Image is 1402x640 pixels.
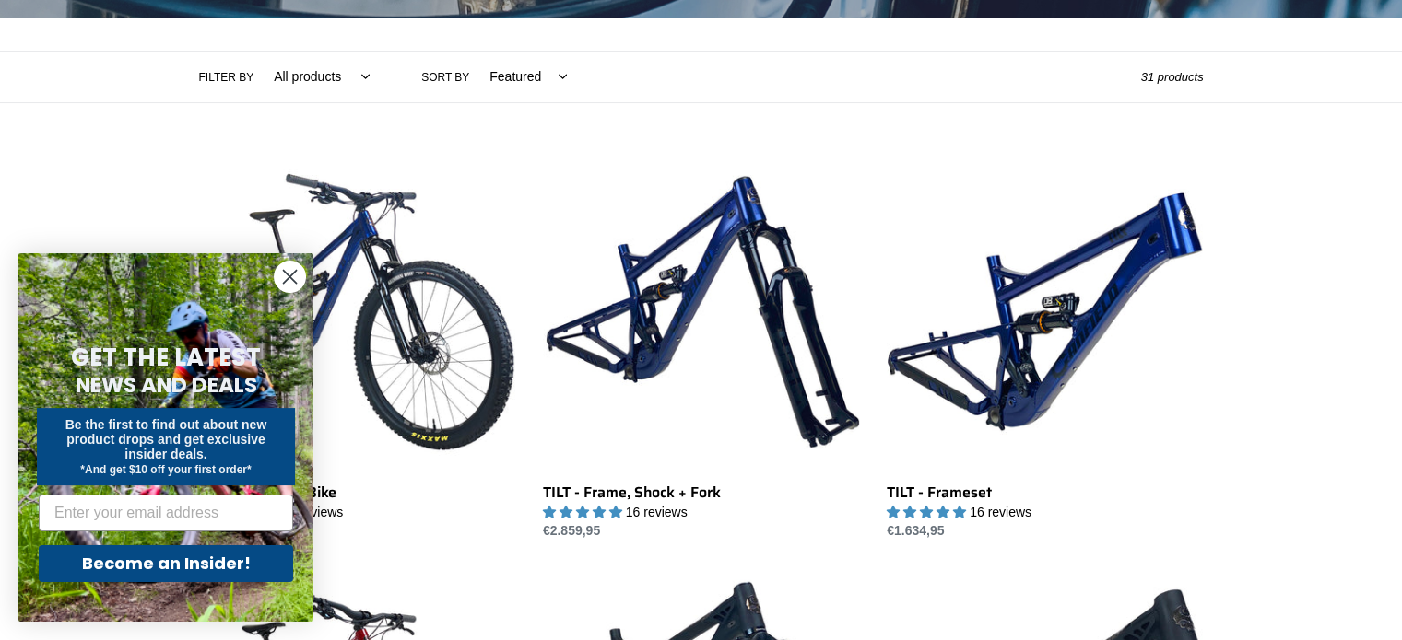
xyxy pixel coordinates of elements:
[199,69,254,86] label: Filter by
[274,261,306,293] button: Close dialog
[71,341,261,374] span: GET THE LATEST
[39,545,293,582] button: Become an Insider!
[65,417,267,461] span: Be the first to find out about new product drops and get exclusive insider deals.
[39,495,293,531] input: Enter your email address
[76,370,257,400] span: NEWS AND DEALS
[80,463,251,476] span: *And get $10 off your first order*
[421,69,469,86] label: Sort by
[1141,70,1204,84] span: 31 products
